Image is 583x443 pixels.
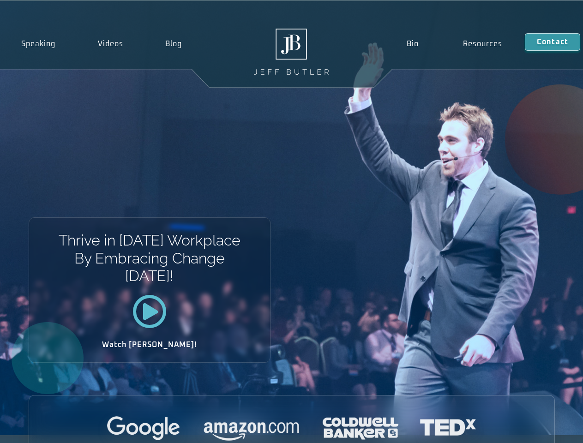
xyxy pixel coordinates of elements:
h1: Thrive in [DATE] Workplace By Embracing Change [DATE]! [58,232,241,285]
nav: Menu [384,33,524,54]
h2: Watch [PERSON_NAME]! [61,341,238,348]
a: Bio [384,33,441,54]
a: Blog [144,33,203,54]
a: Videos [77,33,144,54]
a: Contact [525,33,580,51]
span: Contact [537,38,568,46]
a: Resources [441,33,525,54]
